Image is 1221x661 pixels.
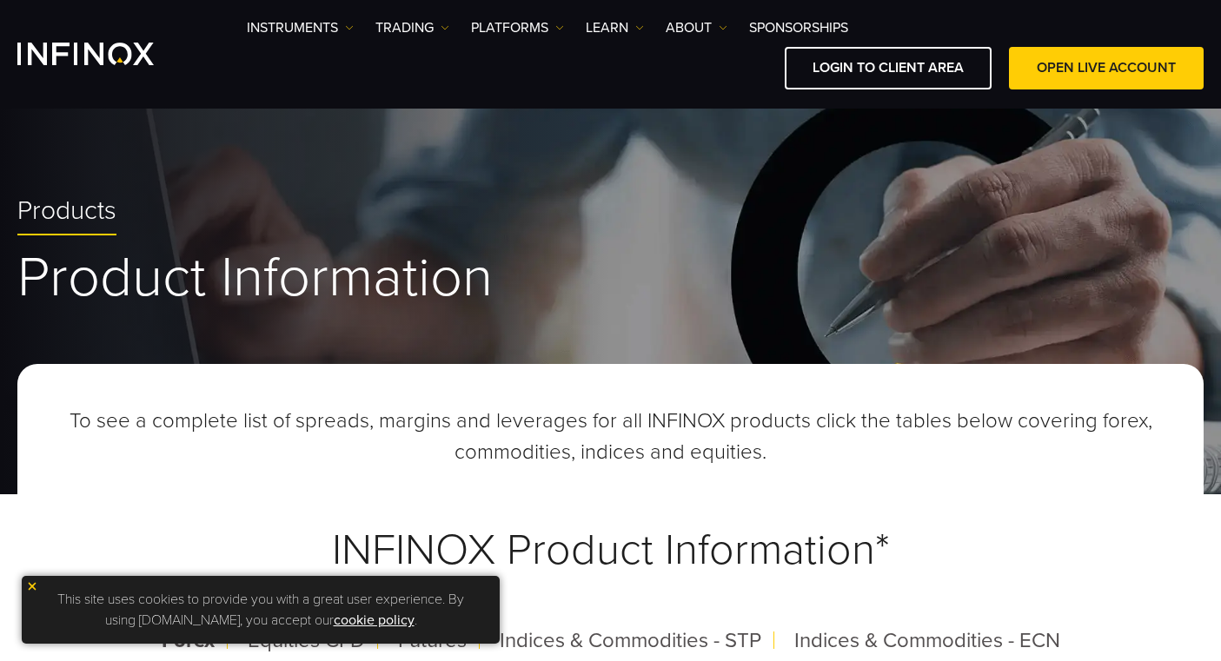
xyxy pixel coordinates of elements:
[59,482,1162,618] h3: INFINOX Product Information*
[247,17,354,38] a: Instruments
[666,17,727,38] a: ABOUT
[586,17,644,38] a: Learn
[334,611,415,629] a: cookie policy
[375,17,449,38] a: TRADING
[749,17,848,38] a: SPONSORSHIPS
[471,17,564,38] a: PLATFORMS
[30,585,491,635] p: This site uses cookies to provide you with a great user experience. By using [DOMAIN_NAME], you a...
[17,195,116,228] span: Products
[1009,47,1204,89] a: OPEN LIVE ACCOUNT
[500,628,761,653] span: Indices & Commodities - STP
[17,248,1204,307] h1: Product Information
[26,580,38,592] img: yellow close icon
[794,628,1060,653] span: Indices & Commodities - ECN
[59,406,1162,468] p: To see a complete list of spreads, margins and leverages for all INFINOX products click the table...
[17,43,195,65] a: INFINOX Logo
[785,47,992,89] a: LOGIN TO CLIENT AREA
